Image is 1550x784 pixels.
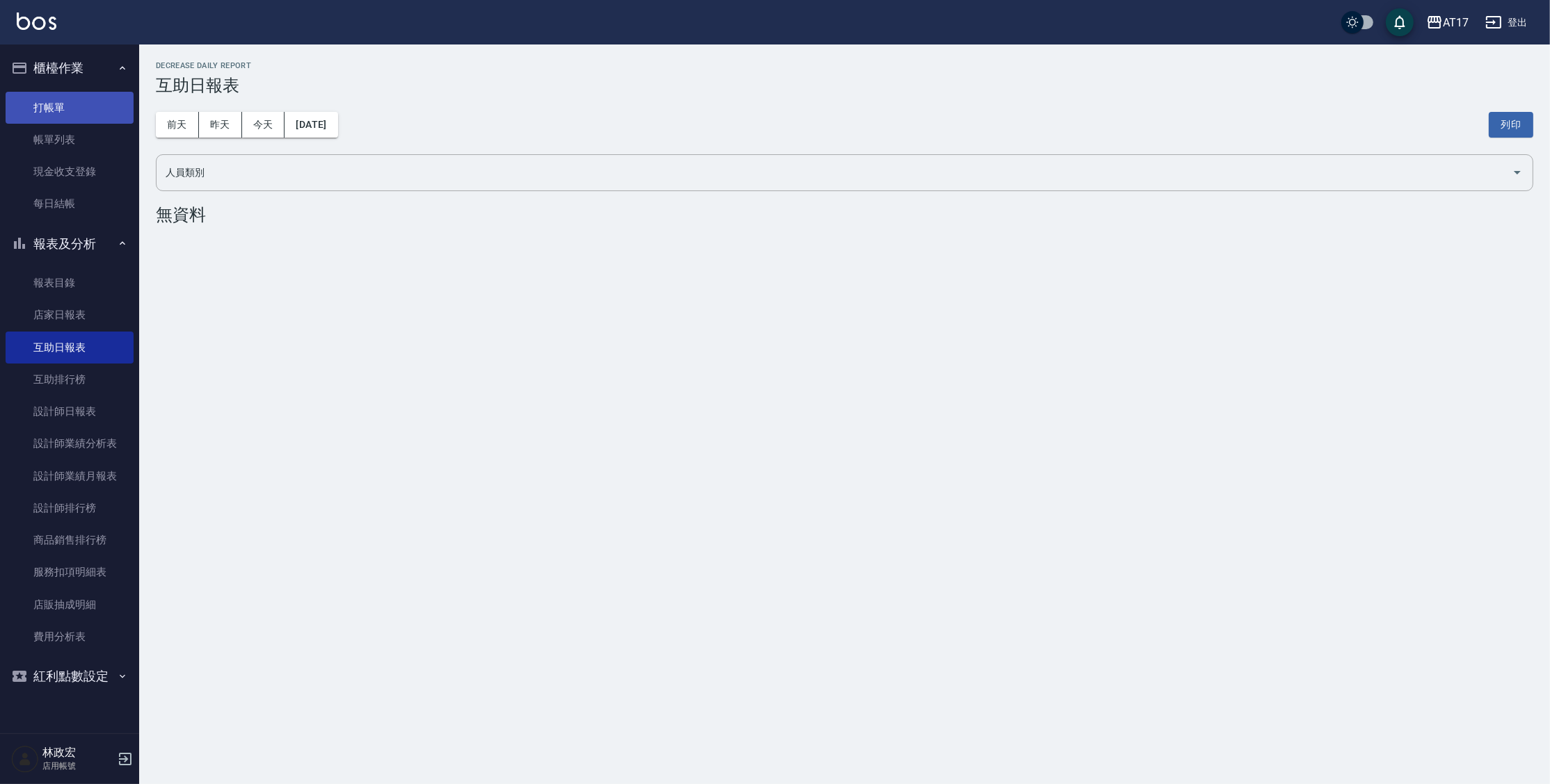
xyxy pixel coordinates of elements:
button: AT17 [1421,8,1474,37]
a: 店家日報表 [6,299,134,331]
a: 互助日報表 [6,332,134,364]
img: Logo [17,13,56,30]
a: 費用分析表 [6,621,134,653]
div: AT17 [1443,14,1469,31]
button: 今天 [242,112,285,138]
button: [DATE] [285,112,337,138]
button: 昨天 [199,112,242,138]
h3: 互助日報表 [156,76,1533,95]
a: 設計師排行榜 [6,492,134,524]
a: 每日結帳 [6,188,134,220]
p: 店用帳號 [42,760,113,772]
button: 列印 [1489,112,1533,138]
button: 櫃檯作業 [6,50,134,86]
h2: Decrease Daily Report [156,61,1533,70]
a: 店販抽成明細 [6,589,134,621]
a: 設計師日報表 [6,395,134,427]
button: 登出 [1480,10,1533,35]
a: 報表目錄 [6,267,134,299]
button: save [1386,8,1414,36]
a: 服務扣項明細表 [6,556,134,588]
a: 打帳單 [6,92,134,124]
a: 設計師業績月報表 [6,460,134,492]
a: 互助排行榜 [6,364,134,395]
button: Open [1506,161,1528,183]
img: Person [11,745,39,773]
div: 無資料 [156,205,1533,224]
a: 帳單列表 [6,124,134,156]
button: 紅利點數設定 [6,658,134,694]
a: 商品銷售排行榜 [6,524,134,556]
h5: 林政宏 [42,746,113,760]
a: 設計師業績分析表 [6,427,134,459]
a: 現金收支登錄 [6,156,134,188]
button: 前天 [156,112,199,138]
input: 人員名稱 [162,161,1506,185]
button: 報表及分析 [6,226,134,262]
